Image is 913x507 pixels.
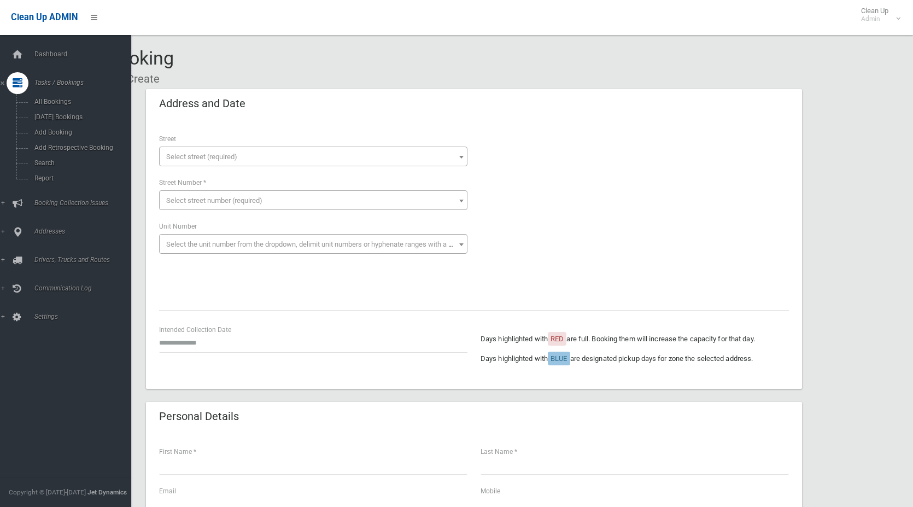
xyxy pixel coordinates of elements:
span: Select street (required) [166,153,237,161]
span: Add Booking [31,129,130,136]
li: Create [119,69,160,89]
span: All Bookings [31,98,130,106]
strong: Jet Dynamics [87,488,127,496]
span: BLUE [551,354,567,363]
span: Copyright © [DATE]-[DATE] [9,488,86,496]
span: Tasks / Bookings [31,79,139,86]
span: Dashboard [31,50,139,58]
p: Days highlighted with are designated pickup days for zone the selected address. [481,352,789,365]
span: Booking Collection Issues [31,199,139,207]
span: Clean Up ADMIN [11,12,78,22]
span: Clean Up [856,7,899,23]
span: Search [31,159,130,167]
span: Drivers, Trucks and Routes [31,256,139,264]
small: Admin [861,15,888,23]
span: Select the unit number from the dropdown, delimit unit numbers or hyphenate ranges with a comma [166,240,472,248]
header: Personal Details [146,406,252,427]
span: Settings [31,313,139,320]
span: Select street number (required) [166,196,262,205]
span: RED [551,335,564,343]
p: Days highlighted with are full. Booking them will increase the capacity for that day. [481,333,789,346]
span: Add Retrospective Booking [31,144,130,151]
span: Report [31,174,130,182]
span: Communication Log [31,284,139,292]
span: Addresses [31,228,139,235]
header: Address and Date [146,93,259,114]
span: [DATE] Bookings [31,113,130,121]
